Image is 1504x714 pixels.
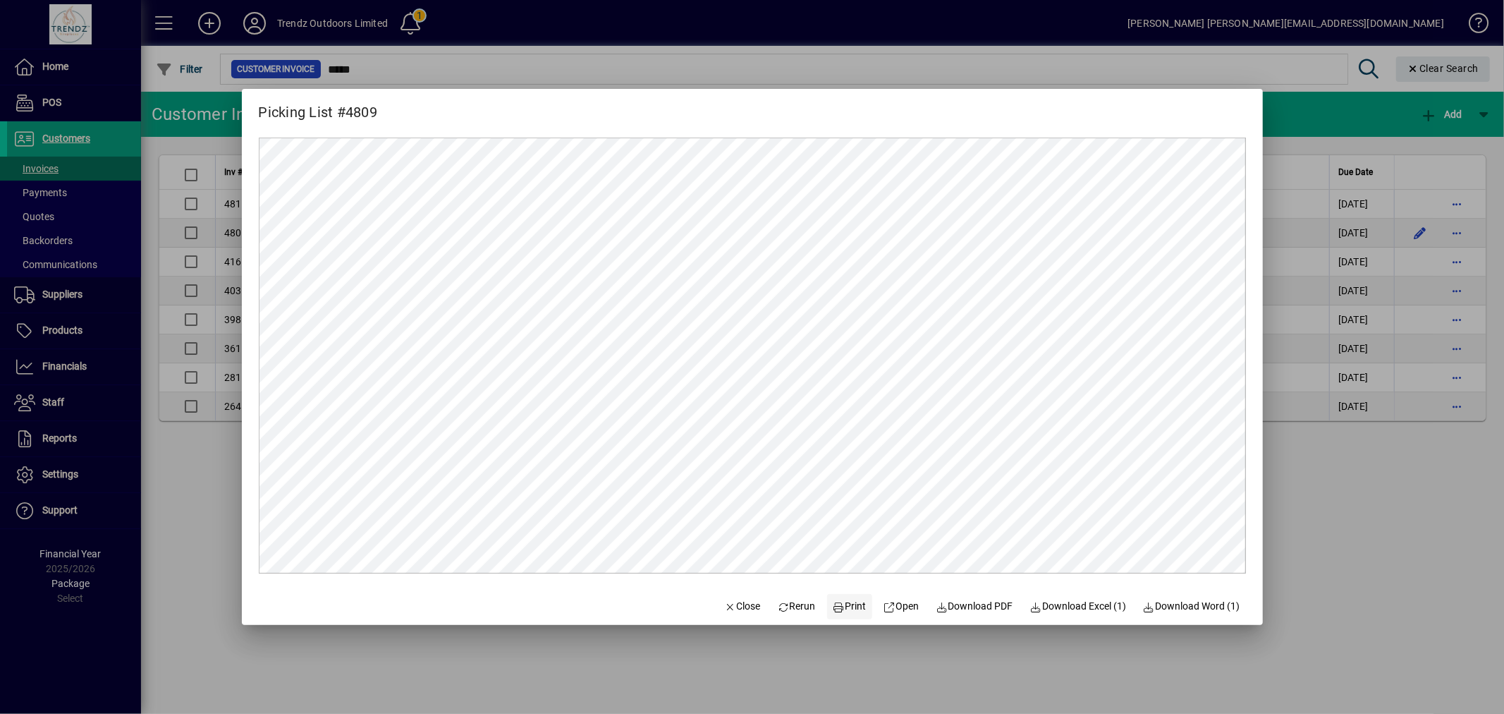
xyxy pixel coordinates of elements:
a: Open [878,594,925,619]
span: Open [884,599,919,614]
span: Download PDF [936,599,1013,614]
span: Download Excel (1) [1030,599,1127,614]
button: Download Word (1) [1137,594,1246,619]
h2: Picking List #4809 [242,89,395,123]
span: Rerun [777,599,816,614]
span: Close [724,599,761,614]
span: Print [833,599,867,614]
button: Download Excel (1) [1025,594,1132,619]
button: Close [719,594,766,619]
button: Print [827,594,872,619]
span: Download Word (1) [1143,599,1240,614]
a: Download PDF [930,594,1019,619]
